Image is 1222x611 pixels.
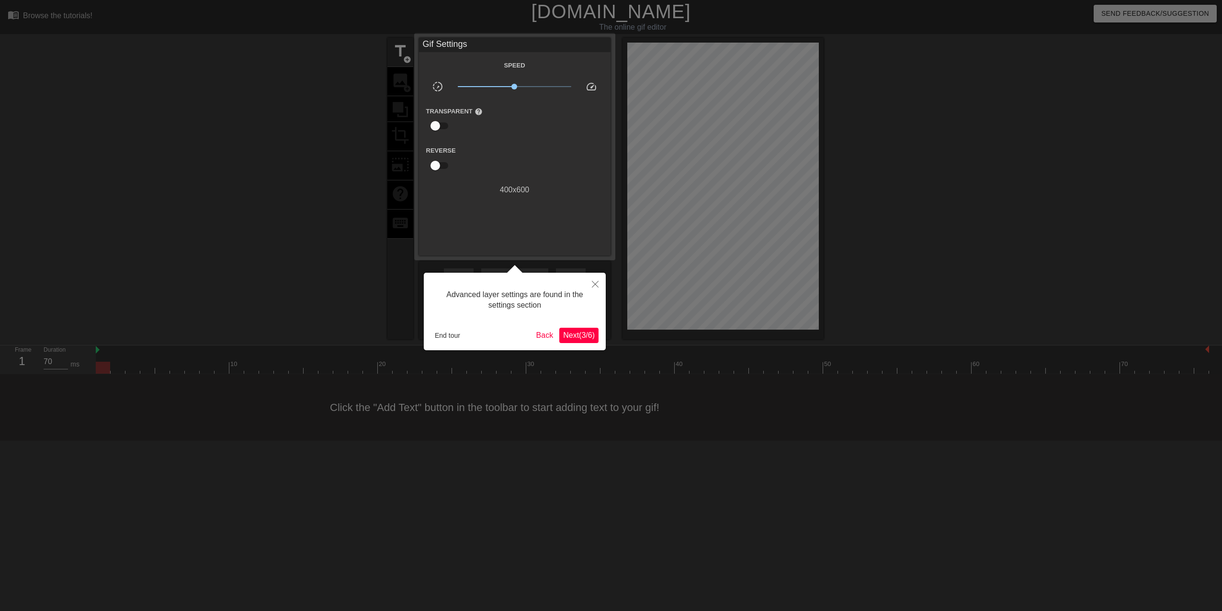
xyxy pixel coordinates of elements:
button: End tour [431,328,464,343]
button: Back [532,328,557,343]
div: Advanced layer settings are found in the settings section [431,280,599,321]
button: Next [559,328,599,343]
button: Close [585,273,606,295]
span: Next ( 3 / 6 ) [563,331,595,339]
